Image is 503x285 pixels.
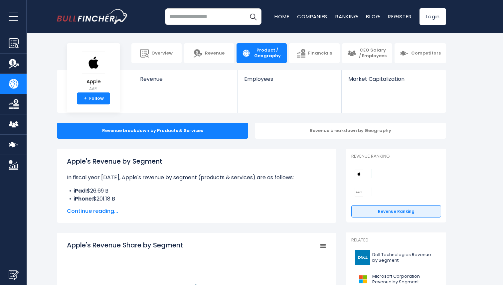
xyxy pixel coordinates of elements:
p: In fiscal year [DATE], Apple's revenue by segment (products & services) are as follows: [67,174,326,182]
b: iPad: [74,187,87,195]
a: Market Capitalization [342,70,445,93]
a: Product / Geography [237,43,287,63]
img: Sony Group Corporation competitors logo [355,188,363,197]
a: Apple AAPL [82,51,105,93]
span: Revenue [205,51,225,56]
a: Register [388,13,412,20]
span: Market Capitalization [348,76,439,82]
a: Employees [238,70,341,93]
a: Go to homepage [57,9,128,24]
span: Financials [308,51,332,56]
small: AAPL [82,86,105,92]
span: Overview [151,51,173,56]
a: Companies [297,13,327,20]
span: Continue reading... [67,207,326,215]
a: Blog [366,13,380,20]
p: Revenue Ranking [351,154,441,159]
a: Revenue [133,70,238,93]
b: iPhone: [74,195,93,203]
a: Overview [131,43,182,63]
a: Home [274,13,289,20]
span: Microsoft Corporation Revenue by Segment [372,274,437,285]
p: Related [351,237,441,243]
a: Login [419,8,446,25]
tspan: Apple's Revenue Share by Segment [67,240,183,250]
span: Product / Geography [253,48,281,59]
a: Revenue Ranking [351,205,441,218]
strong: + [84,95,87,101]
img: bullfincher logo [57,9,128,24]
div: Revenue breakdown by Products & Services [57,123,248,139]
img: DELL logo [355,250,370,265]
span: Dell Technologies Revenue by Segment [372,252,437,263]
button: Search [245,8,261,25]
span: Employees [244,76,334,82]
li: $26.69 B [67,187,326,195]
img: Apple competitors logo [355,170,363,178]
a: +Follow [77,92,110,104]
a: Competitors [395,43,446,63]
span: Apple [82,79,105,84]
li: $201.18 B [67,195,326,203]
a: CEO Salary / Employees [342,43,392,63]
span: Revenue [140,76,231,82]
h1: Apple's Revenue by Segment [67,156,326,166]
a: Ranking [335,13,358,20]
div: Revenue breakdown by Geography [255,123,446,139]
span: CEO Salary / Employees [359,48,387,59]
a: Revenue [184,43,234,63]
a: Dell Technologies Revenue by Segment [351,248,441,267]
a: Financials [289,43,339,63]
span: Competitors [411,51,441,56]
